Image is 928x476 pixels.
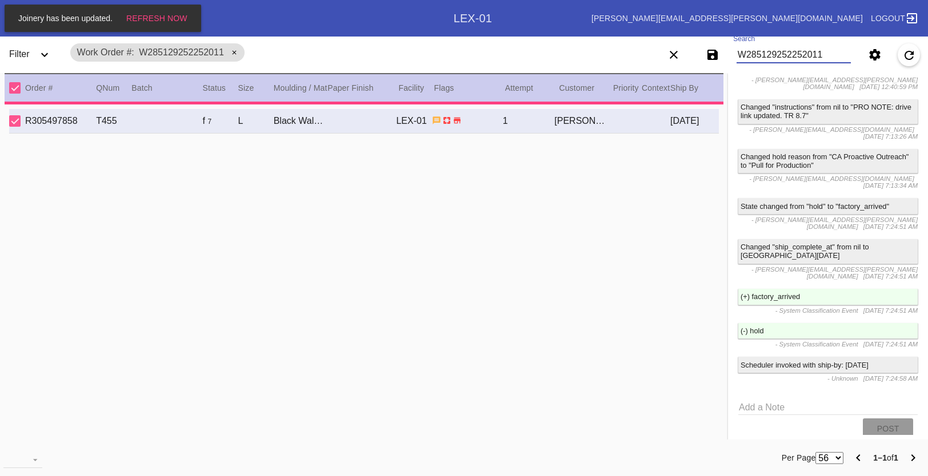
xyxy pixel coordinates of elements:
span: - System Classification Event [775,341,858,348]
div: Changed "ship_complete_at" from nil to [GEOGRAPHIC_DATA][DATE] [738,239,918,264]
span: Factory Arrived [202,116,205,126]
div: FilterExpand [5,39,64,71]
div: of [873,451,898,465]
span: [DATE] 12:40:59 PM [859,83,918,90]
span: [DATE] 7:24:58 AM [863,375,918,382]
span: [DATE] 7:13:26 AM [863,133,918,140]
div: LEX-01 [396,116,431,126]
div: Facility [398,81,434,95]
div: Order # [25,81,96,95]
div: Moulding / Mat [274,81,328,95]
div: (-) hold [738,323,918,339]
span: Logout [871,14,905,23]
div: Scheduler invoked with ship-by: [DATE] [738,357,918,373]
span: - Unknown [827,375,858,382]
div: Paper Finish [327,81,398,95]
span: - [PERSON_NAME][EMAIL_ADDRESS][PERSON_NAME][DOMAIN_NAME] [751,266,918,280]
div: Work OrdersExpand [27,7,454,30]
div: [PERSON_NAME] [554,116,606,126]
b: 1 [894,453,898,462]
span: - [PERSON_NAME][EMAIL_ADDRESS][PERSON_NAME][DOMAIN_NAME] [751,76,918,90]
div: Select Work OrderR305497858T455Factory Arrived 7 workflow steps remainingLBlack Walnut (Gallery) ... [9,109,719,134]
span: Surface Float [442,115,451,125]
div: Changed hold reason from "CA Proactive Outreach" to "Pull for Production" [738,149,918,174]
span: Ship to Store [453,115,462,125]
span: [DATE] 7:24:51 AM [863,341,918,348]
button: Save filters [701,43,724,66]
span: 7 workflow steps remaining [207,118,211,126]
span: [DATE] 7:13:34 AM [863,182,918,189]
button: Post [863,418,913,439]
span: W285129252252011 [139,47,224,57]
md-checkbox: Select Work Order [9,114,26,128]
span: - [PERSON_NAME][EMAIL_ADDRESS][DOMAIN_NAME] [749,126,914,133]
a: Logout [867,8,919,29]
div: Customer [559,81,613,95]
button: Settings [863,43,886,66]
span: - [PERSON_NAME][EMAIL_ADDRESS][DOMAIN_NAME] [749,175,914,182]
button: Previous Page [847,446,870,469]
span: Has instructions from customer. Has instructions from business. [432,115,441,125]
button: Expand [33,43,56,66]
div: Black Walnut (Gallery) / White [274,116,326,126]
button: Next Page [902,446,925,469]
div: Ship By [670,81,719,95]
div: Batch [131,81,202,95]
div: (+) factory_arrived [738,289,918,305]
span: [DATE] 7:24:51 AM [863,307,918,314]
md-select: download-file: Download... [3,451,42,468]
div: State changed from "hold" to "factory_arrived" [738,198,918,214]
div: QNum [96,81,131,95]
span: Ship By [670,83,698,92]
div: LEX-01 [454,12,492,25]
span: Refresh Now [126,14,187,23]
button: Refresh Now [123,8,191,29]
md-checkbox: Select All [9,79,26,97]
div: R305497858 [25,116,96,126]
ng-md-icon: Clear filters [667,54,681,63]
a: [PERSON_NAME][EMAIL_ADDRESS][PERSON_NAME][DOMAIN_NAME] [591,14,863,23]
div: Attempt [505,81,559,95]
div: Changed "instructions" from nil to "PRO NOTE: drive link updated. TR 8.7" [738,99,918,124]
div: Context [642,81,670,95]
div: T455 [96,116,131,126]
span: - [PERSON_NAME][EMAIL_ADDRESS][PERSON_NAME][DOMAIN_NAME] [751,216,918,230]
button: Refresh [898,43,920,66]
span: [DATE] 7:24:51 AM [863,223,918,230]
span: Joinery has been updated. [15,14,116,23]
span: Post [877,424,899,433]
span: Size [238,83,254,92]
span: Filter [9,49,30,59]
div: Flags [434,81,505,95]
span: Work Order # [77,47,134,57]
label: Per Page [782,451,816,465]
div: Status [202,81,238,95]
div: Size [238,81,274,95]
div: [DATE] [670,116,719,126]
div: 1 [503,116,555,126]
div: Priority [613,81,642,95]
span: 7 [207,118,211,126]
div: L [238,116,274,126]
button: Clear filters [662,43,685,66]
span: - System Classification Event [775,307,858,314]
span: [DATE] 7:24:51 AM [863,273,918,280]
span: Priority [613,83,639,92]
span: f [202,116,205,126]
b: 1–1 [873,453,887,462]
